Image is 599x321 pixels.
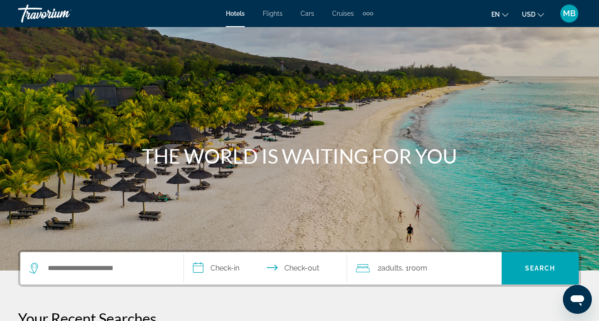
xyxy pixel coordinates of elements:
a: Travorium [18,2,108,25]
span: 2 [378,262,402,275]
button: User Menu [558,4,581,23]
h1: THE WORLD IS WAITING FOR YOU [131,144,469,168]
button: Travelers: 2 adults, 0 children [347,252,502,284]
span: Adults [381,264,402,272]
button: Change language [491,8,508,21]
iframe: Кнопка запуска окна обмена сообщениями [563,285,592,314]
span: en [491,11,500,18]
span: , 1 [402,262,427,275]
button: Change currency [522,8,544,21]
button: Check in and out dates [184,252,348,284]
span: USD [522,11,535,18]
button: Search [502,252,579,284]
span: Room [409,264,427,272]
a: Cruises [332,10,354,17]
span: Search [525,265,556,272]
a: Cars [301,10,314,17]
span: MB [563,9,576,18]
a: Hotels [226,10,245,17]
a: Flights [263,10,283,17]
div: Search widget [20,252,579,284]
button: Extra navigation items [363,6,373,21]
